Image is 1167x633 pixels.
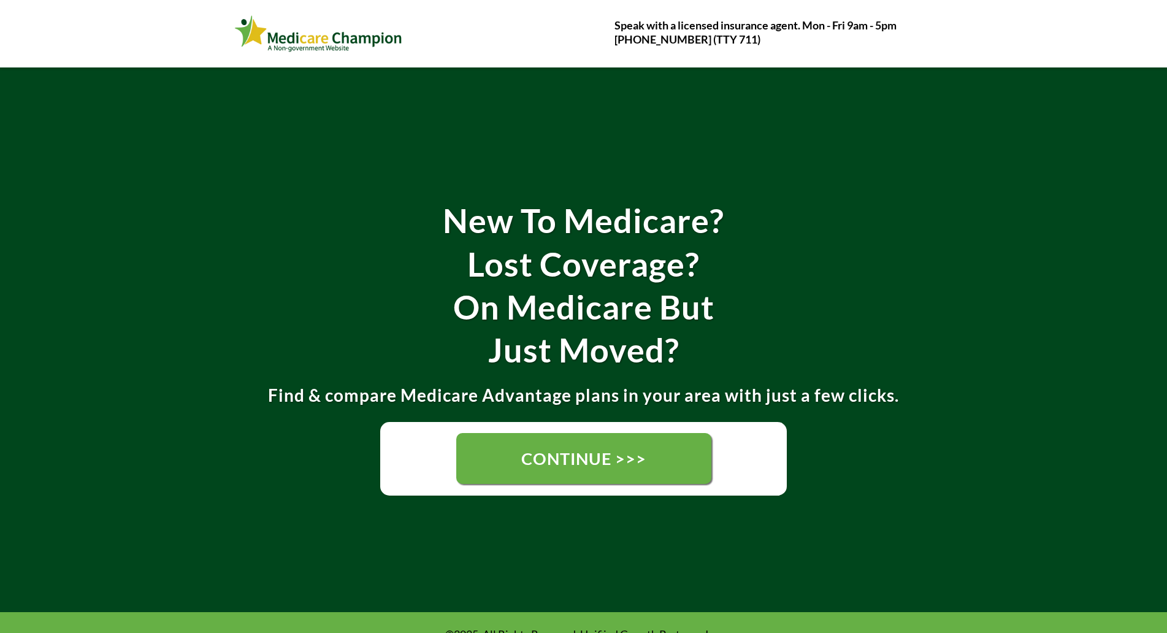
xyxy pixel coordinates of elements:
[456,433,711,484] a: CONTINUE >>>
[614,33,760,46] strong: [PHONE_NUMBER] (TTY 711)
[268,385,899,405] strong: Find & compare Medicare Advantage plans in your area with just a few clicks.
[234,13,403,55] img: Webinar
[488,330,679,370] strong: Just Moved?
[443,201,724,240] strong: New To Medicare?
[614,18,897,32] strong: Speak with a licensed insurance agent. Mon - Fri 9am - 5pm
[521,448,646,469] span: CONTINUE >>>
[453,287,714,327] strong: On Medicare But
[467,244,700,284] strong: Lost Coverage?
